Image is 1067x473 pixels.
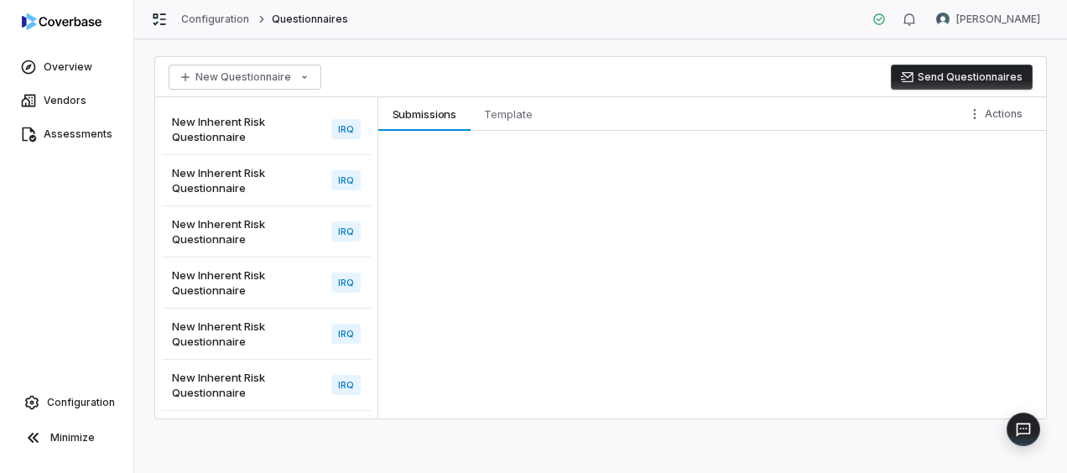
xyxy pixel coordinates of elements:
[172,114,325,144] span: New Inherent Risk Questionnaire
[3,52,130,82] a: Overview
[169,65,321,90] button: New Questionnaire
[331,324,361,344] span: IRQ
[181,13,250,26] a: Configuration
[272,13,349,26] span: Questionnaires
[162,206,371,257] a: New Inherent Risk QuestionnaireIRQ
[172,319,325,349] span: New Inherent Risk Questionnaire
[44,94,86,107] span: Vendors
[963,101,1033,127] button: More actions
[3,86,130,116] a: Vendors
[172,370,325,400] span: New Inherent Risk Questionnaire
[162,257,371,309] a: New Inherent Risk QuestionnaireIRQ
[172,268,325,298] span: New Inherent Risk Questionnaire
[172,165,325,195] span: New Inherent Risk Questionnaire
[386,103,464,125] span: Submissions
[172,216,325,247] span: New Inherent Risk Questionnaire
[3,119,130,149] a: Assessments
[162,155,371,206] a: New Inherent Risk QuestionnaireIRQ
[331,221,361,242] span: IRQ
[477,103,539,125] span: Template
[44,60,92,74] span: Overview
[22,13,101,30] img: logo-D7KZi-bG.svg
[331,273,361,293] span: IRQ
[7,421,127,455] button: Minimize
[44,127,112,141] span: Assessments
[956,13,1040,26] span: [PERSON_NAME]
[47,396,115,409] span: Configuration
[936,13,950,26] img: Estefanie Brown avatar
[331,119,361,139] span: IRQ
[50,431,95,444] span: Minimize
[926,7,1050,32] button: Estefanie Brown avatar[PERSON_NAME]
[162,309,371,360] a: New Inherent Risk QuestionnaireIRQ
[162,360,371,411] a: New Inherent Risk QuestionnaireIRQ
[891,65,1033,90] button: Send Questionnaires
[331,375,361,395] span: IRQ
[7,387,127,418] a: Configuration
[331,170,361,190] span: IRQ
[162,104,371,155] a: New Inherent Risk QuestionnaireIRQ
